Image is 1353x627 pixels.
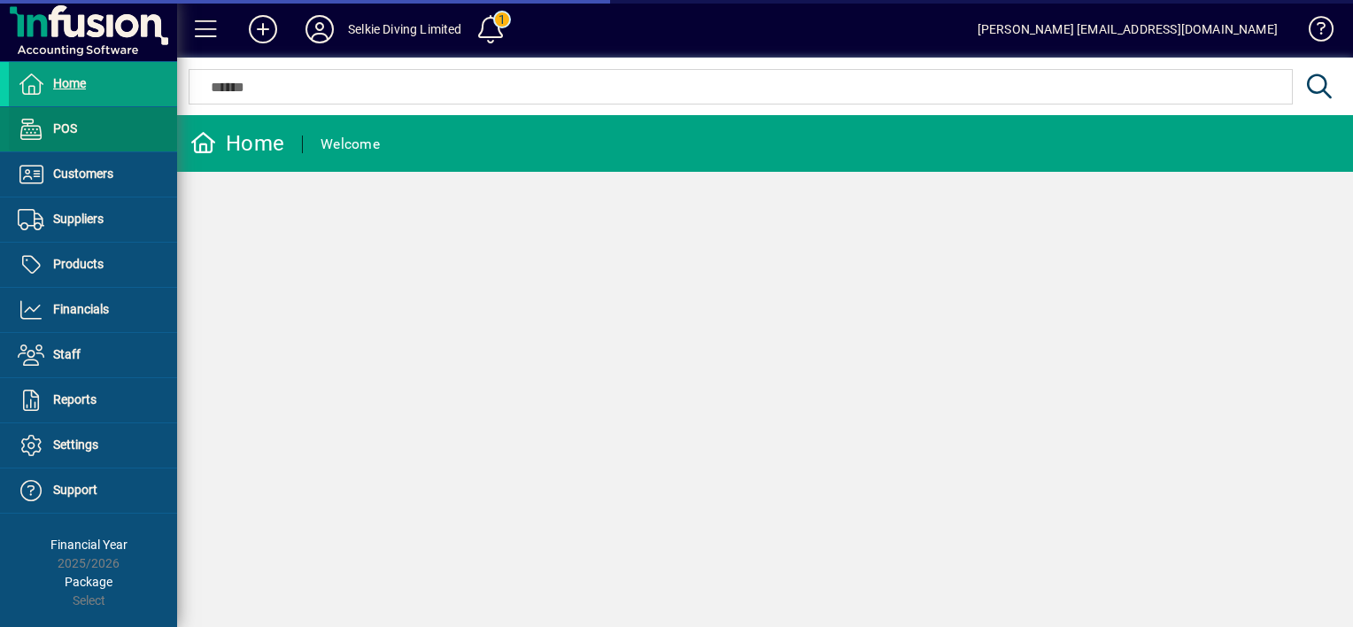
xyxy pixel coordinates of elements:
a: Knowledge Base [1295,4,1331,61]
a: POS [9,107,177,151]
span: Customers [53,166,113,181]
span: Package [65,575,112,589]
a: Customers [9,152,177,197]
span: POS [53,121,77,135]
button: Add [235,13,291,45]
span: Financial Year [50,538,128,552]
span: Products [53,257,104,271]
span: Staff [53,347,81,361]
a: Support [9,468,177,513]
div: Welcome [321,130,380,159]
div: [PERSON_NAME] [EMAIL_ADDRESS][DOMAIN_NAME] [978,15,1278,43]
span: Financials [53,302,109,316]
a: Products [9,243,177,287]
span: Support [53,483,97,497]
a: Suppliers [9,197,177,242]
div: Selkie Diving Limited [348,15,462,43]
a: Reports [9,378,177,422]
div: Home [190,129,284,158]
span: Suppliers [53,212,104,226]
button: Profile [291,13,348,45]
span: Reports [53,392,97,406]
span: Home [53,76,86,90]
a: Settings [9,423,177,468]
span: Settings [53,437,98,452]
a: Financials [9,288,177,332]
a: Staff [9,333,177,377]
